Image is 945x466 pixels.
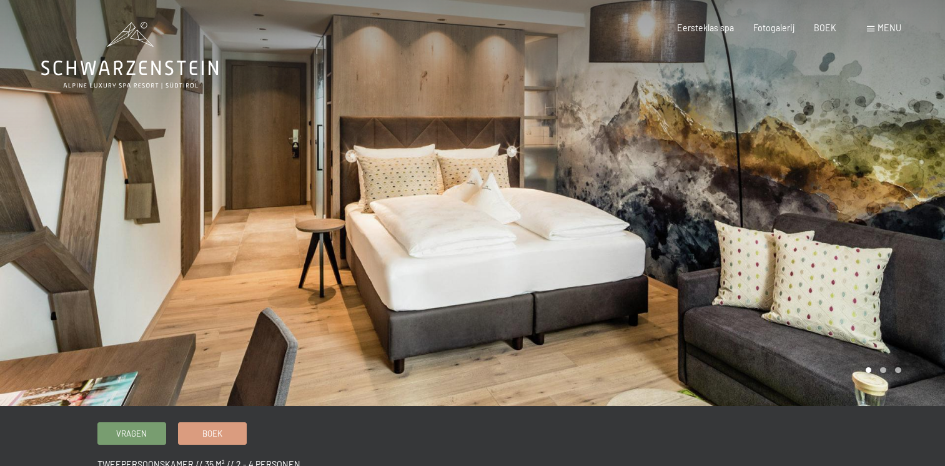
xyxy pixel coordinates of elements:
[814,22,836,33] a: BOEK
[878,22,901,33] span: Menu
[753,22,794,33] a: Fotogalerij
[98,423,166,444] a: Vragen
[677,22,734,33] a: Eersteklas spa
[202,428,222,439] span: Boek
[116,428,147,439] span: Vragen
[179,423,246,444] a: Boek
